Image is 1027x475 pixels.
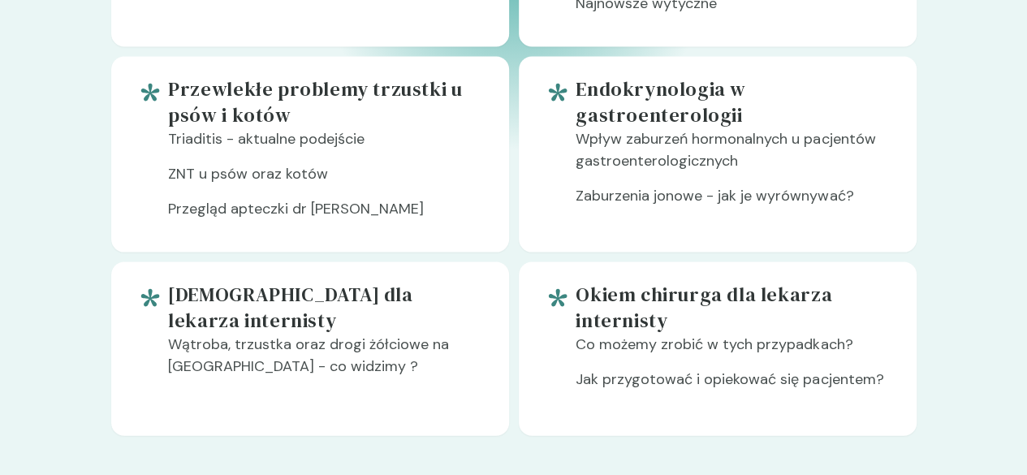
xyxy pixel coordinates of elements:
[576,334,890,369] p: Co możemy zrobić w tych przypadkach?
[576,128,890,185] p: Wpływ zaburzeń hormonalnych u pacjentów gastroenterologicznych
[576,282,890,334] h5: Okiem chirurga dla lekarza internisty
[168,198,482,233] p: Przegląd apteczki dr [PERSON_NAME]
[168,334,482,391] p: Wątroba, trzustka oraz drogi żółciowe na [GEOGRAPHIC_DATA] - co widzimy ?
[576,369,890,404] p: Jak przygotować i opiekować się pacjentem?
[168,76,482,128] h5: Przewlekłe problemy trzustki u psów i kotów
[168,128,482,163] p: Triaditis - aktualne podejście
[576,185,890,220] p: Zaburzenia jonowe - jak je wyrównywać?
[168,163,482,198] p: ZNT u psów oraz kotów
[168,282,482,334] h5: [DEMOGRAPHIC_DATA] dla lekarza internisty
[576,76,890,128] h5: Endokrynologia w gastroenterologii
